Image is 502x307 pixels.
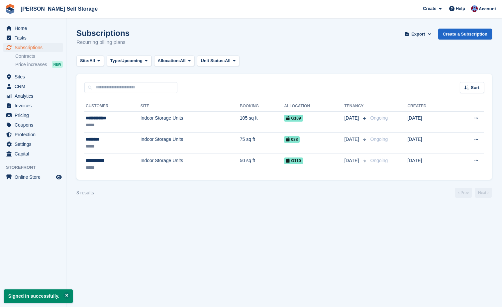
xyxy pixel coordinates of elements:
[344,101,367,112] th: Tenancy
[3,101,63,110] a: menu
[76,189,94,196] div: 3 results
[3,130,63,139] a: menu
[471,84,479,91] span: Sort
[107,55,151,66] button: Type: Upcoming
[404,29,433,40] button: Export
[15,91,54,101] span: Analytics
[240,153,284,174] td: 50 sq ft
[15,149,54,158] span: Capital
[225,57,231,64] span: All
[141,111,240,133] td: Indoor Storage Units
[15,172,54,182] span: Online Store
[3,72,63,81] a: menu
[284,115,303,122] span: G109
[18,3,100,14] a: [PERSON_NAME] Self Storage
[3,149,63,158] a: menu
[453,188,493,198] nav: Page
[479,6,496,12] span: Account
[5,4,15,14] img: stora-icon-8386f47178a22dfd0bd8f6a31ec36ba5ce8667c1dd55bd0f319d3a0aa187defe.svg
[4,289,73,303] p: Signed in successfully.
[370,137,388,142] span: Ongoing
[15,33,54,43] span: Tasks
[15,140,54,149] span: Settings
[197,55,239,66] button: Unit Status: All
[284,157,303,164] span: G110
[15,72,54,81] span: Sites
[180,57,186,64] span: All
[284,136,300,143] span: 038
[438,29,492,40] a: Create a Subscription
[240,133,284,154] td: 75 sq ft
[15,53,63,59] a: Contracts
[407,153,452,174] td: [DATE]
[6,164,66,171] span: Storefront
[141,153,240,174] td: Indoor Storage Units
[201,57,225,64] span: Unit Status:
[344,115,360,122] span: [DATE]
[15,101,54,110] span: Invoices
[80,57,89,64] span: Site:
[455,188,472,198] a: Previous
[3,120,63,130] a: menu
[15,120,54,130] span: Coupons
[423,5,436,12] span: Create
[52,61,63,68] div: NEW
[407,133,452,154] td: [DATE]
[154,55,195,66] button: Allocation: All
[15,61,63,68] a: Price increases NEW
[240,111,284,133] td: 105 sq ft
[15,130,54,139] span: Protection
[471,5,478,12] img: Tracy Bailey
[3,172,63,182] a: menu
[3,33,63,43] a: menu
[407,101,452,112] th: Created
[158,57,180,64] span: Allocation:
[3,82,63,91] a: menu
[15,82,54,91] span: CRM
[121,57,143,64] span: Upcoming
[141,101,240,112] th: Site
[76,29,130,38] h1: Subscriptions
[411,31,425,38] span: Export
[3,140,63,149] a: menu
[370,158,388,163] span: Ongoing
[76,39,130,46] p: Recurring billing plans
[344,157,360,164] span: [DATE]
[344,136,360,143] span: [DATE]
[456,5,465,12] span: Help
[15,61,47,68] span: Price increases
[3,24,63,33] a: menu
[3,111,63,120] a: menu
[84,101,141,112] th: Customer
[15,111,54,120] span: Pricing
[141,133,240,154] td: Indoor Storage Units
[15,43,54,52] span: Subscriptions
[370,115,388,121] span: Ongoing
[110,57,122,64] span: Type:
[284,101,344,112] th: Allocation
[89,57,95,64] span: All
[15,24,54,33] span: Home
[3,91,63,101] a: menu
[475,188,492,198] a: Next
[55,173,63,181] a: Preview store
[76,55,104,66] button: Site: All
[3,43,63,52] a: menu
[407,111,452,133] td: [DATE]
[240,101,284,112] th: Booking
